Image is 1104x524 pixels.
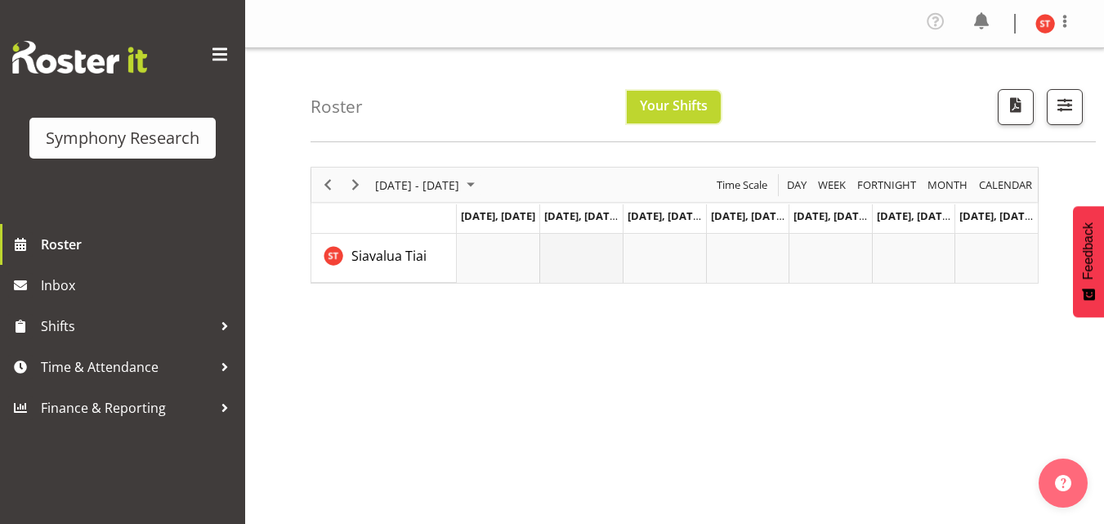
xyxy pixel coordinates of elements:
[640,96,708,114] span: Your Shifts
[627,91,721,123] button: Your Shifts
[345,175,367,195] button: Next
[1073,206,1104,317] button: Feedback - Show survey
[41,232,237,257] span: Roster
[311,97,363,116] h4: Roster
[351,246,427,266] a: Siavalua Tiai
[314,168,342,202] div: Previous
[41,273,237,298] span: Inbox
[373,175,482,195] button: September 01 - 07, 2025
[784,175,810,195] button: Timeline Day
[855,175,919,195] button: Fortnight
[925,175,971,195] button: Timeline Month
[317,175,339,195] button: Previous
[1047,89,1083,125] button: Filter Shifts
[1055,475,1071,491] img: help-xxl-2.png
[711,208,785,223] span: [DATE], [DATE]
[342,168,369,202] div: Next
[977,175,1035,195] button: Month
[628,208,702,223] span: [DATE], [DATE]
[926,175,969,195] span: Month
[856,175,918,195] span: Fortnight
[1081,222,1096,280] span: Feedback
[461,208,535,223] span: [DATE], [DATE]
[311,234,457,283] td: Siavalua Tiai resource
[998,89,1034,125] button: Download a PDF of the roster according to the set date range.
[793,208,868,223] span: [DATE], [DATE]
[544,208,619,223] span: [DATE], [DATE]
[977,175,1034,195] span: calendar
[1035,14,1055,34] img: siavalua-tiai11860.jpg
[41,355,212,379] span: Time & Attendance
[816,175,849,195] button: Timeline Week
[714,175,771,195] button: Time Scale
[959,208,1034,223] span: [DATE], [DATE]
[311,167,1039,284] div: Timeline Week of September 5, 2025
[41,314,212,338] span: Shifts
[877,208,951,223] span: [DATE], [DATE]
[351,247,427,265] span: Siavalua Tiai
[816,175,847,195] span: Week
[12,41,147,74] img: Rosterit website logo
[457,234,1038,283] table: Timeline Week of September 5, 2025
[41,396,212,420] span: Finance & Reporting
[46,126,199,150] div: Symphony Research
[785,175,808,195] span: Day
[715,175,769,195] span: Time Scale
[373,175,461,195] span: [DATE] - [DATE]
